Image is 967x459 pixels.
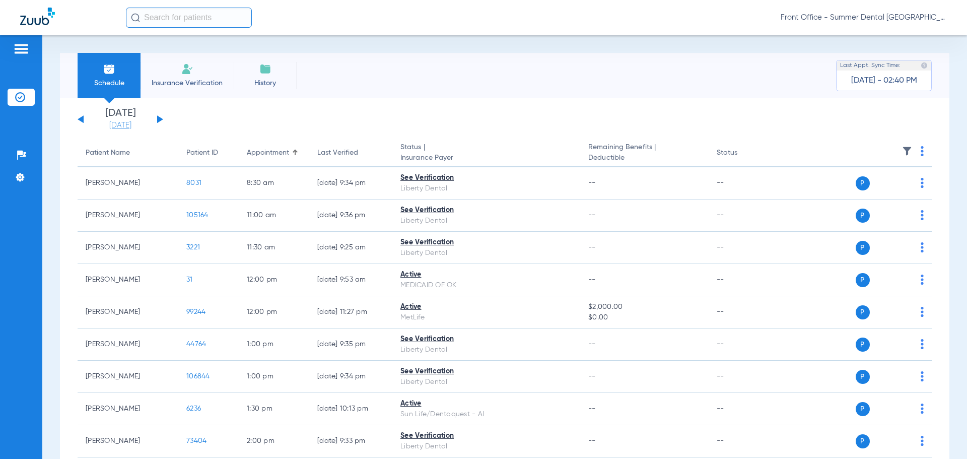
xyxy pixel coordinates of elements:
span: Front Office - Summer Dental [GEOGRAPHIC_DATA] | Lumio Dental [781,13,947,23]
span: P [856,241,870,255]
td: [PERSON_NAME] [78,264,178,296]
td: [DATE] 9:33 PM [309,425,392,457]
div: See Verification [400,205,572,216]
div: Active [400,399,572,409]
span: Insurance Payer [400,153,572,163]
span: 106844 [186,373,210,380]
span: -- [588,276,596,283]
span: P [856,338,870,352]
span: 6236 [186,405,201,412]
span: -- [588,179,596,186]
span: 31 [186,276,193,283]
span: Insurance Verification [148,78,226,88]
div: Patient ID [186,148,218,158]
span: -- [588,212,596,219]
span: -- [588,341,596,348]
td: [PERSON_NAME] [78,425,178,457]
td: 12:00 PM [239,296,309,329]
td: 1:30 PM [239,393,309,425]
div: See Verification [400,237,572,248]
img: History [259,63,271,75]
div: Patient Name [86,148,130,158]
td: [DATE] 9:36 PM [309,200,392,232]
td: 2:00 PM [239,425,309,457]
span: 99244 [186,308,205,315]
iframe: Chat Widget [917,411,967,459]
td: -- [709,200,777,232]
div: Active [400,270,572,280]
span: -- [588,244,596,251]
div: Liberty Dental [400,248,572,258]
div: Liberty Dental [400,441,572,452]
span: P [856,370,870,384]
span: Deductible [588,153,700,163]
img: group-dot-blue.svg [921,339,924,349]
td: [DATE] 9:34 PM [309,167,392,200]
td: [PERSON_NAME] [78,361,178,393]
span: P [856,176,870,190]
img: filter.svg [902,146,912,156]
img: group-dot-blue.svg [921,178,924,188]
span: $0.00 [588,312,700,323]
img: hamburger-icon [13,43,29,55]
td: [PERSON_NAME] [78,232,178,264]
td: [DATE] 11:27 PM [309,296,392,329]
td: [DATE] 9:34 PM [309,361,392,393]
div: MEDICAID OF OK [400,280,572,291]
span: History [241,78,289,88]
div: See Verification [400,431,572,441]
div: Liberty Dental [400,183,572,194]
img: Manual Insurance Verification [181,63,193,75]
span: 105164 [186,212,209,219]
div: Liberty Dental [400,216,572,226]
img: Schedule [103,63,115,75]
img: group-dot-blue.svg [921,275,924,285]
td: [DATE] 9:53 AM [309,264,392,296]
td: [PERSON_NAME] [78,329,178,361]
div: Last Verified [317,148,384,158]
td: -- [709,393,777,425]
span: 44764 [186,341,206,348]
td: -- [709,361,777,393]
div: Liberty Dental [400,345,572,355]
td: -- [709,296,777,329]
a: [DATE] [90,120,151,130]
td: -- [709,167,777,200]
td: [PERSON_NAME] [78,296,178,329]
span: P [856,434,870,448]
td: -- [709,329,777,361]
span: Last Appt. Sync Time: [840,60,901,71]
img: Search Icon [131,13,140,22]
input: Search for patients [126,8,252,28]
img: group-dot-blue.svg [921,404,924,414]
th: Status [709,139,777,167]
div: Liberty Dental [400,377,572,387]
span: 8031 [186,179,201,186]
td: 8:30 AM [239,167,309,200]
img: group-dot-blue.svg [921,242,924,252]
td: [DATE] 10:13 PM [309,393,392,425]
th: Status | [392,139,580,167]
img: group-dot-blue.svg [921,146,924,156]
li: [DATE] [90,108,151,130]
span: Schedule [85,78,133,88]
span: P [856,402,870,416]
td: 11:00 AM [239,200,309,232]
span: -- [588,373,596,380]
span: -- [588,405,596,412]
div: Patient ID [186,148,231,158]
div: See Verification [400,334,572,345]
div: MetLife [400,312,572,323]
div: See Verification [400,173,572,183]
img: group-dot-blue.svg [921,307,924,317]
td: 12:00 PM [239,264,309,296]
img: group-dot-blue.svg [921,371,924,381]
img: Zuub Logo [20,8,55,25]
td: -- [709,425,777,457]
td: [PERSON_NAME] [78,167,178,200]
div: Last Verified [317,148,358,158]
div: Sun Life/Dentaquest - AI [400,409,572,420]
div: Patient Name [86,148,170,158]
td: [PERSON_NAME] [78,200,178,232]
